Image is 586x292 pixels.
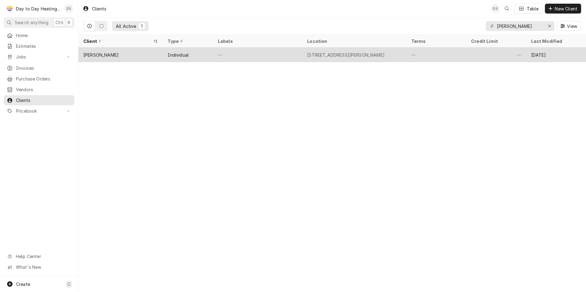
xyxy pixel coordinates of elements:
span: Invoices [16,65,71,71]
div: Type [168,38,207,44]
div: Client [83,38,152,44]
a: Invoices [4,63,74,73]
a: Go to What's New [4,262,74,272]
div: DS [64,4,73,13]
span: Home [16,32,71,39]
a: Go to Pricebook [4,106,74,116]
span: K [68,19,70,26]
div: 1 [140,23,144,29]
button: Search anythingCtrlK [4,17,74,28]
div: DS [491,4,500,13]
span: Purchase Orders [16,76,71,82]
div: Labels [218,38,297,44]
span: What's New [16,264,71,270]
button: New Client [545,4,581,13]
span: Estimates [16,43,71,49]
a: Clients [4,95,74,105]
div: Location [307,38,401,44]
div: Day to Day Heating and Cooling [16,6,61,12]
div: David Silvestre's Avatar [491,4,500,13]
span: Ctrl [55,19,63,26]
div: Last Modified [531,38,580,44]
span: C [67,281,70,287]
a: Estimates [4,41,74,51]
span: New Client [554,6,579,12]
span: Help Center [16,253,71,260]
div: Day to Day Heating and Cooling's Avatar [6,4,14,13]
a: Home [4,30,74,40]
span: View [566,23,578,29]
span: Vendors [16,86,71,93]
div: [STREET_ADDRESS][PERSON_NAME] [307,52,385,58]
button: View [557,21,581,31]
span: Clients [16,97,71,103]
a: Vendors [4,84,74,95]
a: Go to Jobs [4,52,74,62]
div: — [213,47,302,62]
div: Table [527,6,539,12]
a: Purchase Orders [4,74,74,84]
span: Pricebook [16,108,62,114]
div: [DATE] [526,47,586,62]
div: — [466,47,526,62]
div: Credit Limit [471,38,520,44]
div: D [6,4,14,13]
span: Jobs [16,54,62,60]
div: All Active [116,23,136,29]
button: Erase input [545,21,554,31]
span: Create [16,282,30,287]
div: Individual [168,52,189,58]
div: Terms [411,38,460,44]
input: Keyword search [497,21,543,31]
span: Search anything [15,19,48,26]
div: — [406,47,466,62]
div: [PERSON_NAME] [83,52,119,58]
button: Open search [502,4,512,13]
a: Go to Help Center [4,251,74,261]
div: David Silvestre's Avatar [64,4,73,13]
